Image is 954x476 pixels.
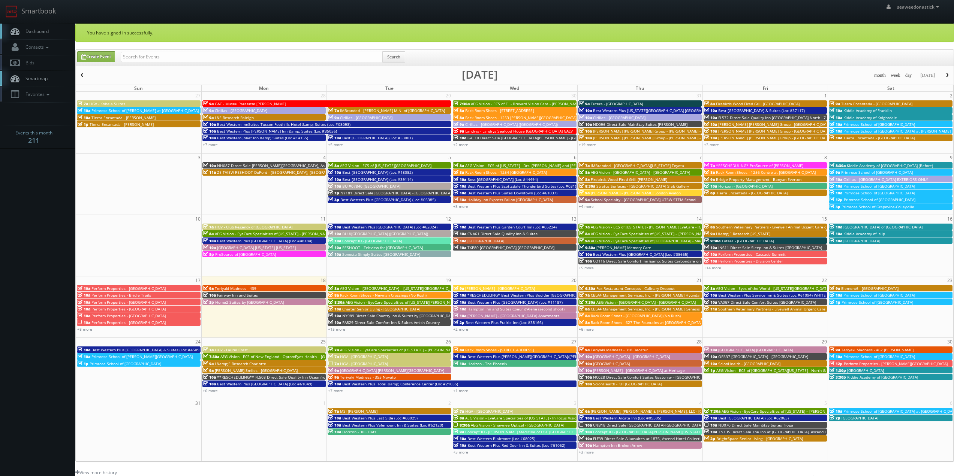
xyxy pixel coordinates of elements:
span: Perform Properties - [GEOGRAPHIC_DATA] [91,306,166,312]
span: ZEITVIEW RESHOOT DuPont - [GEOGRAPHIC_DATA], [GEOGRAPHIC_DATA] [217,170,346,175]
span: 8:30a [830,163,846,168]
span: 10a [328,238,341,243]
span: Rack Room Shoes - 1256 Centre at [GEOGRAPHIC_DATA] [716,170,816,175]
a: +7 more [203,142,218,147]
span: 3p [203,300,214,305]
span: 10a [704,128,717,134]
span: Best Western Plus Prairie Inn (Loc #38166) [466,320,543,325]
span: 10a [328,184,341,189]
span: 6:30a [579,286,595,291]
span: AEG Vision - EyeCare Specialties of [GEOGRAPHIC_DATA] - Medfield Eye Associates [591,238,738,243]
span: 10a [704,108,717,113]
span: GAC - Museu Paraense [PERSON_NAME] [215,101,286,106]
span: 10a [454,306,466,312]
span: School Specialty - [GEOGRAPHIC_DATA] UTSW STEM School [591,197,696,202]
span: 10a [579,252,592,257]
span: FL572 Direct Sale Quality Inn [GEOGRAPHIC_DATA] North I-75 [718,115,828,120]
span: [GEOGRAPHIC_DATA] [467,238,504,243]
span: Best Western InnSuites Tucson Foothills Hotel &amp; Suites (Loc #03093) [217,122,350,127]
span: Horizon - [GEOGRAPHIC_DATA] [718,184,773,189]
span: 10a [203,128,216,134]
span: 10a [454,238,466,243]
span: 10a [704,245,717,250]
span: 10a [579,258,592,264]
span: Kiddie Academy of [GEOGRAPHIC_DATA] (Before) [847,163,933,168]
span: 10a [328,135,341,140]
span: 11a [203,170,216,175]
span: Primrose School of [GEOGRAPHIC_DATA] [843,292,915,298]
span: Sonesta Simply Suites [GEOGRAPHIC_DATA] [342,252,420,257]
span: 10a [830,238,842,243]
span: CNA61 Direct Sale Quality Inn & Suites [467,231,538,236]
span: Element6 - [GEOGRAPHIC_DATA] [841,286,899,291]
span: 10a [78,292,90,298]
span: Perform Properties - Bridle Trails [91,292,151,298]
span: 7:30a [579,300,595,305]
span: 8a [579,306,590,312]
a: +19 more [579,142,596,147]
span: AEG Vision - EyeCare Specialties of [US_STATE] – [PERSON_NAME] Eye Care [340,347,474,352]
span: L&E Research Raleigh [215,115,254,120]
span: [PERSON_NAME] - [GEOGRAPHIC_DATA] Apartments [467,313,559,318]
span: 10a [328,224,341,230]
span: 8a [454,163,464,168]
span: AEG Vision - [GEOGRAPHIC_DATA] – [US_STATE][GEOGRAPHIC_DATA]. ([GEOGRAPHIC_DATA]) [340,286,501,291]
span: 10a [704,135,717,140]
span: Fairway Inn and Suites [217,292,258,298]
span: HGV - Kohala Suites [89,101,125,106]
span: 10a [203,238,216,243]
span: Rack Room Shoes - Newnan Crossings (No Rush) [340,292,427,298]
span: Firebirds Wood Fired Grill [GEOGRAPHIC_DATA] [716,101,800,106]
span: 10a [454,300,466,305]
a: +5 more [328,142,343,147]
span: IN611 Direct Sale Sleep Inn & Suites [GEOGRAPHIC_DATA] [718,245,822,250]
span: Favorites [22,91,51,97]
span: 10a [454,177,466,182]
span: HGV - Laurel Crest [215,347,248,352]
span: 10a [704,252,717,257]
span: 10a [328,177,341,182]
span: ND096 Direct Sale MainStay Suites [PERSON_NAME] [593,122,687,127]
span: Best Western Plus [GEOGRAPHIC_DATA] (Loc #62024) [342,224,437,230]
span: *RESCHEDULING* ProSource of [PERSON_NAME] [716,163,803,168]
button: Search [382,51,405,63]
span: AEG Vision - EyeCare Specialties of [US_STATE] – [PERSON_NAME] Family EyeCare [591,231,737,236]
span: [PERSON_NAME] [PERSON_NAME] Group - [PERSON_NAME] - [STREET_ADDRESS] [593,135,735,140]
span: Rack Room Shoes - [GEOGRAPHIC_DATA] (No Rush) [591,313,681,318]
span: GAE10 Direct Sale [GEOGRAPHIC_DATA][PERSON_NAME] - [GEOGRAPHIC_DATA] [467,135,608,140]
span: CELA4 Management Services, Inc. - [PERSON_NAME] Genesis [591,306,700,312]
span: Southern Veterinary Partners - Livewell Animal Urgent Care of Goodyear [718,306,848,312]
span: Tierra Encantada - [PERSON_NAME] [90,122,154,127]
span: 10a [454,245,466,250]
span: 9a [203,101,214,106]
span: Cirillas - [GEOGRAPHIC_DATA] [340,115,392,120]
span: 10a [203,122,216,127]
span: TXP80 [GEOGRAPHIC_DATA] [GEOGRAPHIC_DATA] [467,245,554,250]
span: 10a [203,163,216,168]
span: 8a [454,108,464,113]
span: 8:30a [328,300,344,305]
span: AEG Vision - Eyes of the World - [US_STATE][GEOGRAPHIC_DATA] [716,286,830,291]
span: 7a [579,292,590,298]
span: CO116 Direct Sale Comfort Inn &amp; Suites Carbondale on the Roaring Fork [593,258,731,264]
span: 9a [830,170,840,175]
span: 9a [579,101,590,106]
span: Cirillas - [GEOGRAPHIC_DATA] [215,108,267,113]
span: 10a [454,197,466,202]
span: 8a [579,231,590,236]
span: 10a [78,115,90,120]
span: Perform Properties - [GEOGRAPHIC_DATA] [91,313,166,318]
span: 10a [579,135,592,140]
span: Perform Properties - [GEOGRAPHIC_DATA] [91,320,166,325]
span: 1p [830,300,840,305]
span: NY989 Direct Sale Country Inn & Suites by [GEOGRAPHIC_DATA], [GEOGRAPHIC_DATA] [342,313,495,318]
span: 10a [704,115,717,120]
span: 5p [203,252,214,257]
span: 10a [830,115,842,120]
span: [PERSON_NAME] [PERSON_NAME] Group - [GEOGRAPHIC_DATA] - [STREET_ADDRESS] [718,135,868,140]
span: Primrose School of [GEOGRAPHIC_DATA] [841,170,913,175]
span: 9:30a [579,245,595,250]
span: AEG Vision - ECS of [US_STATE] - Drs. [PERSON_NAME] and [PERSON_NAME] [465,163,600,168]
span: Concept3D - [GEOGRAPHIC_DATA] [342,238,402,243]
span: 10a [328,170,341,175]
